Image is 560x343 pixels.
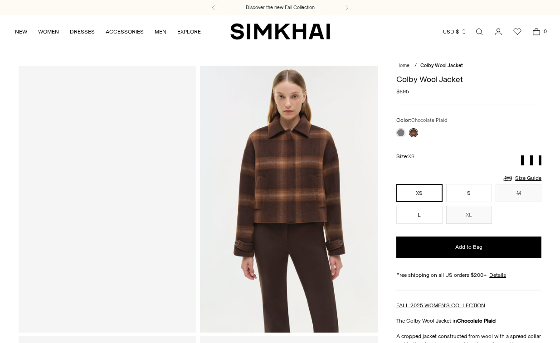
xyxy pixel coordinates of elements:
[396,116,447,125] label: Color:
[396,271,541,279] div: Free shipping on all US orders $200+
[396,62,541,70] nav: breadcrumbs
[411,117,447,123] span: Chocolate Plaid
[70,22,95,42] a: DRESSES
[502,173,541,184] a: Size Guide
[230,23,330,40] a: SIMKHAI
[470,23,488,41] a: Open search modal
[106,22,144,42] a: ACCESSORIES
[396,152,414,161] label: Size:
[396,317,541,325] p: The Colby Wool Jacket in
[455,243,482,251] span: Add to Bag
[19,66,196,333] a: Colby Wool Jacket
[396,87,409,96] span: $695
[508,23,526,41] a: Wishlist
[446,184,492,202] button: S
[443,22,467,42] button: USD $
[408,154,414,159] span: XS
[177,22,201,42] a: EXPLORE
[496,184,541,202] button: M
[396,237,541,258] button: Add to Bag
[541,27,549,35] span: 0
[15,22,27,42] a: NEW
[396,302,485,309] a: FALL 2025 WOMEN'S COLLECTION
[446,206,492,224] button: XL
[420,63,463,68] span: Colby Wool Jacket
[527,23,545,41] a: Open cart modal
[396,63,409,68] a: Home
[155,22,166,42] a: MEN
[414,62,417,70] div: /
[38,22,59,42] a: WOMEN
[489,271,506,279] a: Details
[200,66,378,333] img: Colby Wool Jacket
[396,75,541,83] h1: Colby Wool Jacket
[396,206,442,224] button: L
[457,318,496,324] strong: Chocolate Plaid
[396,184,442,202] button: XS
[246,4,315,11] a: Discover the new Fall Collection
[489,23,507,41] a: Go to the account page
